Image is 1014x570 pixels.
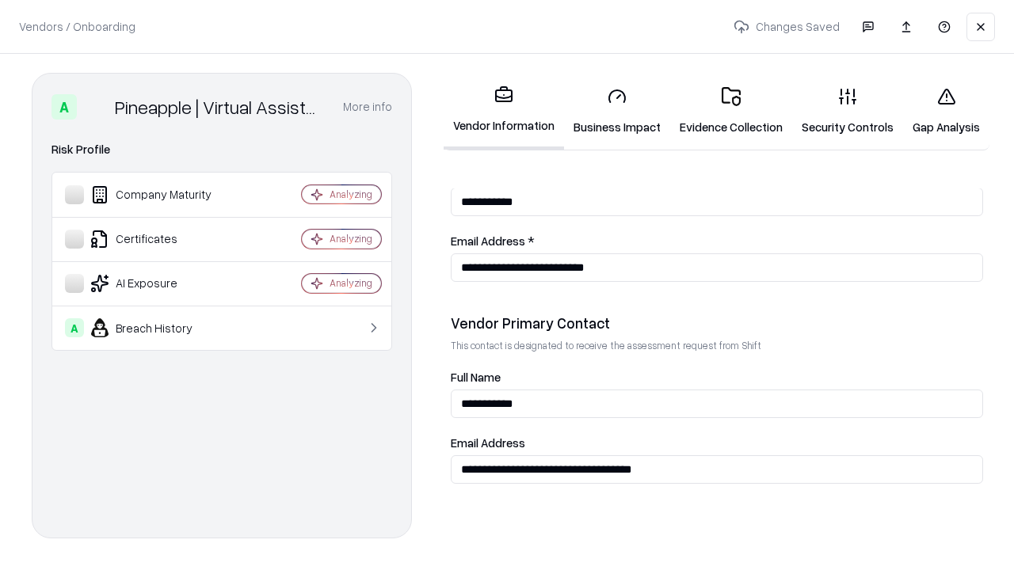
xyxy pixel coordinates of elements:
a: Gap Analysis [903,74,989,148]
div: A [51,94,77,120]
div: Certificates [65,230,254,249]
div: Risk Profile [51,140,392,159]
div: AI Exposure [65,274,254,293]
p: Vendors / Onboarding [19,18,135,35]
label: Email Address * [451,235,983,247]
label: Full Name [451,371,983,383]
div: Company Maturity [65,185,254,204]
div: Analyzing [330,232,372,245]
a: Evidence Collection [670,74,792,148]
div: Vendor Primary Contact [451,313,983,332]
div: A [65,318,84,337]
button: More info [343,93,392,121]
div: Analyzing [330,188,372,201]
div: Analyzing [330,276,372,290]
a: Vendor Information [444,73,564,150]
a: Business Impact [564,74,670,148]
img: Pineapple | Virtual Assistant Agency [83,94,109,120]
div: Breach History [65,318,254,337]
a: Security Controls [792,74,903,148]
div: Pineapple | Virtual Assistant Agency [115,94,324,120]
label: Email Address [451,437,983,449]
p: This contact is designated to receive the assessment request from Shift [451,339,983,352]
p: Changes Saved [727,12,846,41]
